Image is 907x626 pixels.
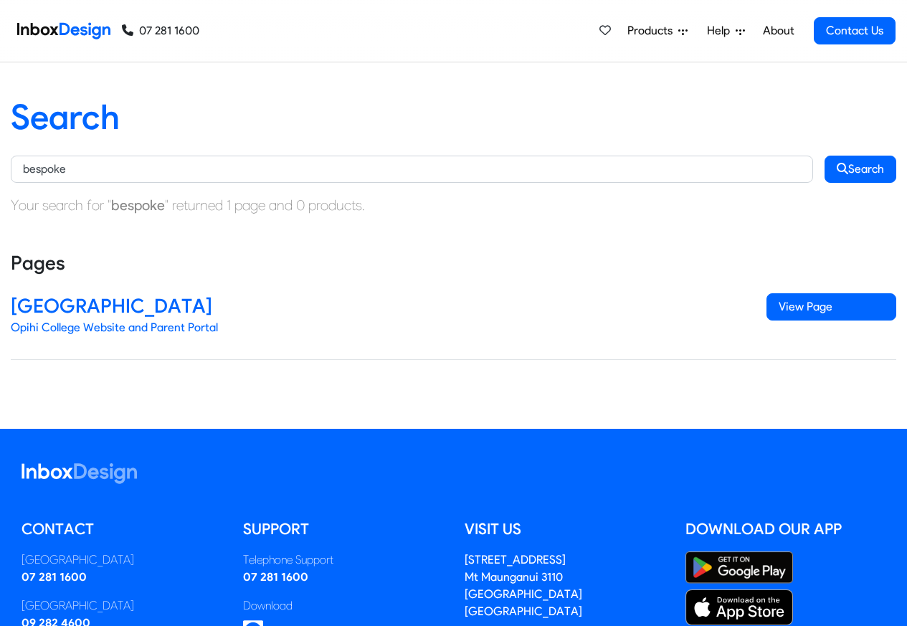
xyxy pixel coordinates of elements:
[685,518,885,540] h5: Download our App
[243,570,308,584] a: 07 281 1600
[465,553,582,618] a: [STREET_ADDRESS]Mt Maunganui 3110[GEOGRAPHIC_DATA][GEOGRAPHIC_DATA]
[11,250,896,276] h4: Pages
[465,518,665,540] h5: Visit us
[11,97,896,138] h1: Search
[243,518,443,540] h5: Support
[766,293,896,321] span: View Page
[22,570,87,584] a: 07 281 1600
[22,518,222,540] h5: Contact
[22,597,222,615] div: [GEOGRAPHIC_DATA]
[122,22,199,39] a: 07 281 1600
[814,17,896,44] a: Contact Us
[685,551,793,584] img: Google Play Store
[685,589,793,625] img: Apple App Store
[11,293,745,319] h4: [GEOGRAPHIC_DATA]
[11,319,745,336] p: Opihi College Website and Parent Portal
[22,551,222,569] div: [GEOGRAPHIC_DATA]
[627,22,678,39] span: Products
[111,196,165,214] strong: bespoke
[465,553,582,618] address: [STREET_ADDRESS] Mt Maunganui 3110 [GEOGRAPHIC_DATA] [GEOGRAPHIC_DATA]
[11,156,813,183] input: Keywords
[759,16,798,45] a: About
[22,463,137,484] img: logo_inboxdesign_white.svg
[243,551,443,569] div: Telephone Support
[11,194,896,216] p: Your search for " " returned 1 page and 0 products.
[622,16,693,45] a: Products
[701,16,751,45] a: Help
[243,597,443,615] div: Download
[707,22,736,39] span: Help
[11,282,896,360] a: [GEOGRAPHIC_DATA] Opihi College Website and Parent Portal View Page
[825,156,896,183] button: Search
